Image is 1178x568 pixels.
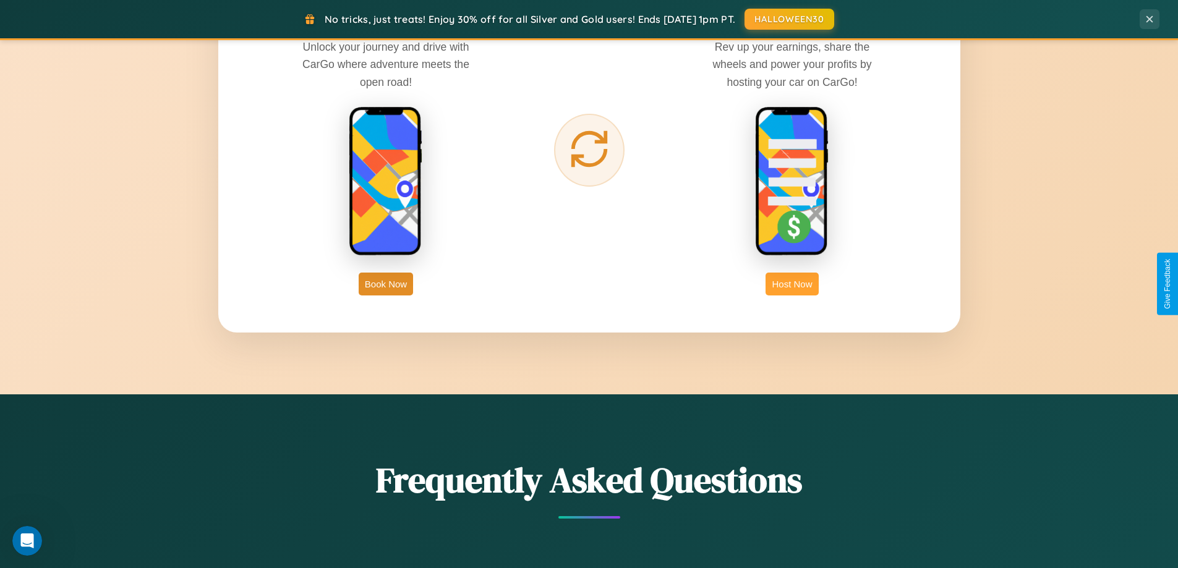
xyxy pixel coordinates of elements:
[766,273,818,295] button: Host Now
[1163,259,1172,309] div: Give Feedback
[745,9,834,30] button: HALLOWEEN30
[349,106,423,257] img: rent phone
[325,13,735,25] span: No tricks, just treats! Enjoy 30% off for all Silver and Gold users! Ends [DATE] 1pm PT.
[293,38,479,90] p: Unlock your journey and drive with CarGo where adventure meets the open road!
[12,526,42,556] iframe: Intercom live chat
[755,106,829,257] img: host phone
[699,38,885,90] p: Rev up your earnings, share the wheels and power your profits by hosting your car on CarGo!
[359,273,413,295] button: Book Now
[218,456,960,504] h2: Frequently Asked Questions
